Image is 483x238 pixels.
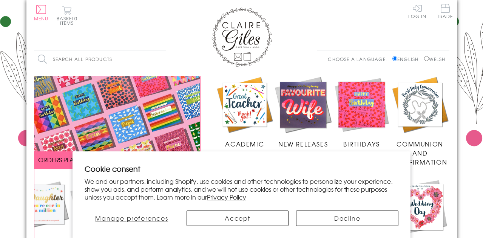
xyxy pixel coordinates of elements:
[159,51,166,68] input: Search
[437,4,453,20] a: Trade
[225,139,264,148] span: Academic
[391,76,449,167] a: Communion and Confirmation
[34,5,49,21] button: Menu
[437,4,453,18] span: Trade
[343,139,380,148] span: Birthdays
[85,211,179,226] button: Manage preferences
[392,56,397,61] input: English
[207,192,246,201] a: Privacy Policy
[424,56,429,61] input: Welsh
[328,56,391,63] p: Choose a language:
[393,139,447,166] span: Communion and Confirmation
[296,211,398,226] button: Decline
[38,155,196,164] span: ORDERS PLACED BY 12 NOON GET SENT THE SAME DAY
[187,211,289,226] button: Accept
[85,163,398,174] h2: Cookie consent
[95,214,168,223] span: Manage preferences
[392,56,422,63] label: English
[57,6,77,25] button: Basket0 items
[34,51,166,68] input: Search all products
[408,4,426,18] a: Log In
[211,8,272,67] img: Claire Giles Greetings Cards
[60,15,77,26] span: 0 items
[274,76,332,149] a: New Releases
[278,139,328,148] span: New Releases
[34,15,49,22] span: Menu
[424,56,446,63] label: Welsh
[85,177,398,201] p: We and our partners, including Shopify, use cookies and other technologies to personalize your ex...
[332,76,391,149] a: Birthdays
[216,76,274,149] a: Academic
